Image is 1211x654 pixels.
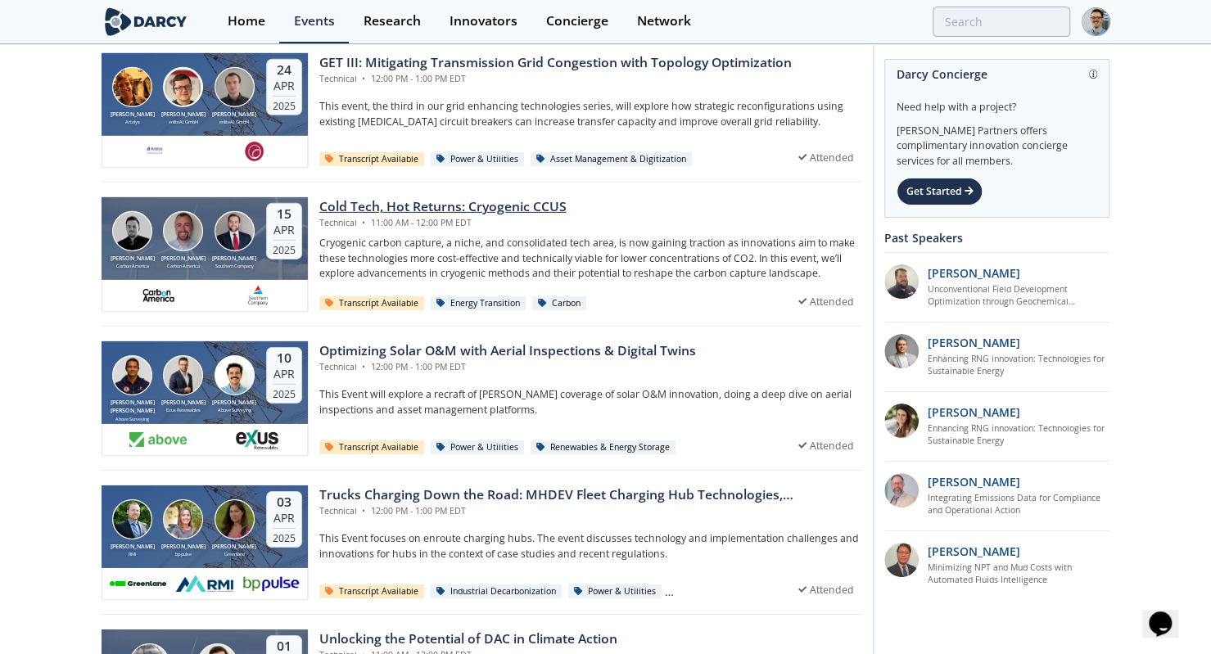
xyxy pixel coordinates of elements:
div: Power & Utilities [431,152,525,167]
div: Optimizing Solar O&M with Aerial Inspections & Digital Twins [319,341,696,361]
div: Carbon America [107,263,158,269]
div: Carbon America [158,263,209,269]
img: f391ab45-d698-4384-b787-576124f63af6 [884,543,919,577]
img: f896e2a8-23af-4238-8f83-2c2df604f428 [244,142,264,161]
a: Nicolas Lair [PERSON_NAME] Artelys Clemens Wasner [PERSON_NAME] enliteAI GmbH Anton Fuxjäger [PER... [102,53,861,168]
img: 9d8d18fb-46c2-48b1-a039-9c9606712bf4 [145,142,165,161]
div: Carbon [532,296,587,311]
div: Southern Company [209,263,260,269]
p: [PERSON_NAME] [928,543,1020,560]
img: Nocona Sanders [112,499,152,539]
img: 9c9a0554-62e7-48ea-b536-70815e2a241f [140,286,177,305]
img: 981e9bb1-4dfb-464b-b531-2c4d65b45fa8 [110,574,167,593]
a: Unconventional Field Development Optimization through Geochemical Fingerprinting Technology [928,283,1110,309]
img: Miles Abarr [163,211,203,251]
img: 7a845fb1-1af0-4392-9e80-9df079c3faff [242,574,300,593]
div: Darcy Concierge [897,60,1097,88]
div: Technical 12:00 PM - 1:00 PM EDT [319,505,861,518]
div: Get Started [897,178,983,205]
div: [PERSON_NAME] [209,399,260,408]
div: Apr [273,223,296,237]
img: John Carroll [215,211,255,251]
span: • [359,217,368,228]
div: Research [364,15,421,28]
img: Tannaz Banisadre [215,499,255,539]
img: Clemens Wasner [163,67,203,107]
div: Trucks Charging Down the Road: MHDEV Fleet Charging Hub Technologies, Deployments, and Plans [319,485,861,505]
div: Above Surveying [107,416,158,422]
div: Technical 12:00 PM - 1:00 PM EDT [319,361,696,374]
div: Power & Utilities [431,440,525,455]
img: 1fdb2308-3d70-46db-bc64-f6eabefcce4d [884,334,919,368]
div: Apr [273,367,296,381]
div: [PERSON_NAME] [158,255,209,264]
div: Technical 12:00 PM - 1:00 PM EDT [319,73,792,86]
div: [PERSON_NAME] [158,543,209,552]
a: Daniel Mello Guimaraes [PERSON_NAME] [PERSON_NAME] Above Surveying Rogério Pinheiro [PERSON_NAME]... [102,341,861,456]
div: [PERSON_NAME] Partners offers complimentary innovation concierge services for all members. [897,115,1097,169]
p: This event, the third in our grid enhancing technologies series, will explore how strategic recon... [319,99,861,129]
div: 2025 [273,384,296,400]
img: 1616523795096-Southern%20Company.png [248,286,269,305]
span: • [359,505,368,516]
div: Renewables & Energy Storage [531,440,676,455]
p: This Event will explore a recraft of [PERSON_NAME] coverage of solar O&M innovation, doing a deep... [319,387,861,417]
img: ed2b4adb-f152-4947-b39b-7b15fa9ececc [884,473,919,507]
p: [PERSON_NAME] [928,264,1020,282]
p: This Event focuses on enroute charging hubs. The event discusses technology and implementation ch... [319,531,861,562]
div: Events [294,15,335,28]
span: • [359,361,368,372]
img: Nicolas Lair [112,67,152,107]
img: Scott Palmer [112,211,152,251]
img: Rogério Pinheiro [163,355,203,395]
div: enliteAI GmbH [158,119,209,125]
img: 737ad19b-6c50-4cdf-92c7-29f5966a019e [884,404,919,438]
p: [PERSON_NAME] [928,473,1020,490]
a: Enhancing RNG innovation: Technologies for Sustainable Energy [928,422,1110,449]
div: RMI [107,551,158,557]
div: Above Surveying [209,407,260,413]
img: Daniel Mello Guimaraes [112,355,152,395]
a: Minimizing NPT and Mud Costs with Automated Fluids Intelligence [928,562,1110,588]
div: Greenlane [209,551,260,557]
img: Henrique Balchada [215,355,255,395]
div: Artelys [107,119,158,125]
p: Cryogenic carbon capture, a niche, and consolidated tech area, is now gaining traction as innovat... [319,236,861,281]
div: Transcript Available [319,152,425,167]
div: Power & Utilities [568,584,662,599]
img: 2k2ez1SvSiOh3gKHmcgF [884,264,919,299]
div: Home [228,15,265,28]
div: [PERSON_NAME] [107,543,158,552]
a: Enhancing RNG innovation: Technologies for Sustainable Energy [928,353,1110,379]
div: 10 [273,350,296,367]
div: Network [637,15,691,28]
a: Nocona Sanders [PERSON_NAME] RMI Karen Hsu [PERSON_NAME] bp pulse Tannaz Banisadre [PERSON_NAME] ... [102,485,861,600]
p: [PERSON_NAME] [928,334,1020,351]
div: Innovators [450,15,517,28]
div: Cold Tech, Hot Returns: Cryogenic CCUS [319,197,567,217]
div: Attended [791,580,861,600]
div: [PERSON_NAME] [107,111,158,120]
a: Scott Palmer [PERSON_NAME] Carbon America Miles Abarr [PERSON_NAME] Carbon America John Carroll [... [102,197,861,312]
div: Transcript Available [319,296,425,311]
p: [PERSON_NAME] [928,404,1020,421]
div: [PERSON_NAME] [PERSON_NAME] [107,399,158,416]
iframe: chat widget [1142,589,1195,638]
div: 03 [273,494,296,511]
div: Past Speakers [884,223,1109,252]
div: 2025 [273,240,296,256]
div: bp pulse [158,551,209,557]
a: Integrating Emissions Data for Compliance and Operational Action [928,492,1110,518]
span: • [359,73,368,84]
div: Attended [791,147,861,168]
div: Attended [791,435,861,456]
div: 15 [273,206,296,223]
div: [PERSON_NAME] [209,255,260,264]
div: [PERSON_NAME] [107,255,158,264]
div: Apr [273,79,296,93]
div: Apr [273,511,296,525]
div: Unlocking the Potential of DAC in Climate Action [319,629,617,649]
img: Anton Fuxjäger [215,67,255,107]
div: Transcript Available [319,584,425,599]
img: 10341150-7e72-4095-b787-0901bd481c40 [235,430,280,449]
